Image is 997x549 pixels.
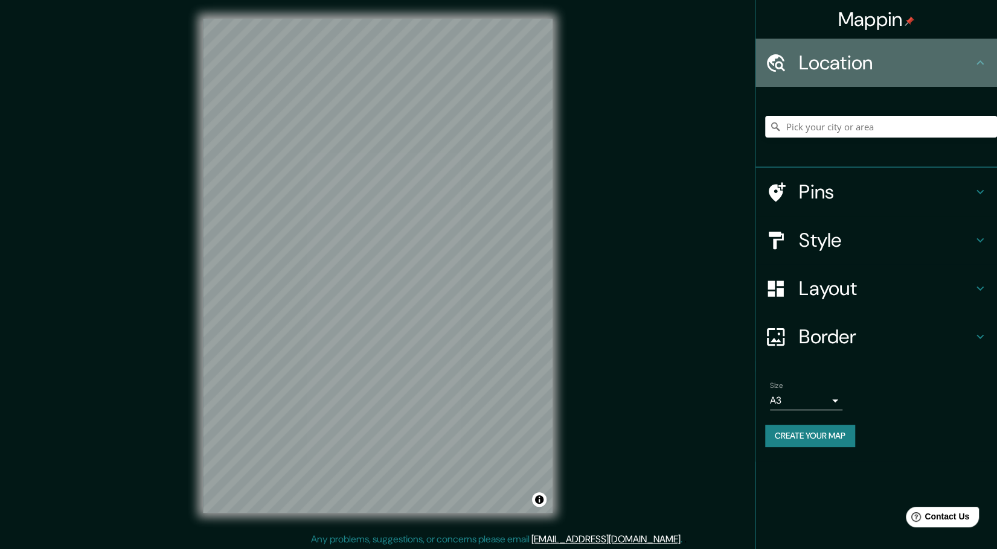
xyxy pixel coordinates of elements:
a: [EMAIL_ADDRESS][DOMAIN_NAME] [531,533,681,545]
div: Location [755,39,997,87]
div: Border [755,313,997,361]
h4: Layout [799,276,973,300]
button: Create your map [765,425,855,447]
label: Size [770,381,783,391]
h4: Style [799,228,973,252]
div: Pins [755,168,997,216]
canvas: Map [203,19,553,513]
img: pin-icon.png [905,16,914,26]
iframe: Help widget launcher [890,502,984,536]
h4: Pins [799,180,973,204]
div: . [684,532,687,547]
button: Toggle attribution [532,492,547,507]
h4: Border [799,325,973,349]
h4: Mappin [838,7,915,31]
div: A3 [770,391,842,410]
input: Pick your city or area [765,116,997,138]
p: Any problems, suggestions, or concerns please email . [311,532,682,547]
h4: Location [799,51,973,75]
div: . [682,532,684,547]
div: Layout [755,264,997,313]
div: Style [755,216,997,264]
